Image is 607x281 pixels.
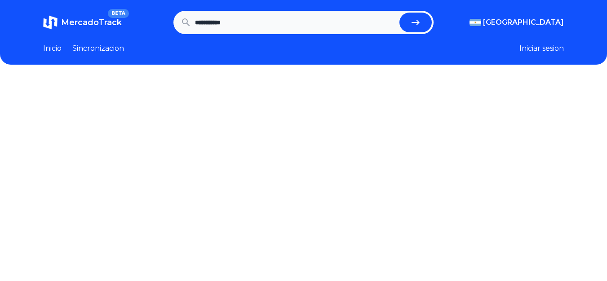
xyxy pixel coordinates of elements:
[519,43,564,54] button: Iniciar sesion
[72,43,124,54] a: Sincronizacion
[470,17,564,28] button: [GEOGRAPHIC_DATA]
[470,19,481,26] img: Argentina
[43,15,58,30] img: MercadoTrack
[108,9,129,18] span: BETA
[43,43,62,54] a: Inicio
[43,15,122,30] a: MercadoTrackBETA
[61,18,122,27] span: MercadoTrack
[483,17,564,28] span: [GEOGRAPHIC_DATA]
